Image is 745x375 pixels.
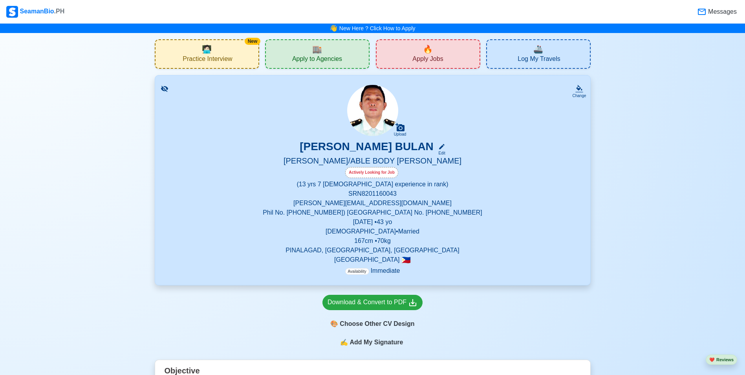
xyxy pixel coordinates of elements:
p: [GEOGRAPHIC_DATA] [165,255,581,265]
span: bell [328,23,339,34]
div: SeamanBio [6,6,64,18]
p: PINALAGAD, [GEOGRAPHIC_DATA], [GEOGRAPHIC_DATA] [165,246,581,255]
p: [DATE] • 43 yo [165,217,581,227]
div: Upload [394,132,406,137]
span: Apply to Agencies [292,55,342,65]
span: Apply Jobs [412,55,443,65]
div: New [245,38,260,45]
p: 167 cm • 70 kg [165,236,581,246]
div: Choose Other CV Design [322,316,423,331]
span: agencies [312,43,322,55]
span: Messages [707,7,737,17]
span: paint [330,319,338,329]
a: Download & Convert to PDF [322,295,423,310]
div: Edit [435,150,445,156]
p: Immediate [345,266,400,276]
p: Phil No. [PHONE_NUMBER]) [GEOGRAPHIC_DATA] No. [PHONE_NUMBER] [165,208,581,217]
p: [PERSON_NAME][EMAIL_ADDRESS][DOMAIN_NAME] [165,199,581,208]
span: heart [709,357,715,362]
span: sign [340,338,348,347]
h5: [PERSON_NAME]/ABLE BODY [PERSON_NAME] [165,156,581,167]
span: .PH [54,8,65,15]
div: Download & Convert to PDF [328,298,417,307]
span: travel [533,43,543,55]
p: SRN 8201160043 [165,189,581,199]
a: New Here ? Click How to Apply [339,25,416,31]
span: Practice Interview [183,55,232,65]
span: interview [202,43,212,55]
h3: [PERSON_NAME] BULAN [300,140,434,156]
div: Change [572,93,586,99]
span: Log My Travels [518,55,560,65]
p: (13 yrs 7 [DEMOGRAPHIC_DATA] experience in rank) [165,180,581,189]
span: new [423,43,433,55]
div: Actively Looking for Job [345,167,398,178]
span: Availability [345,268,369,275]
span: 🇵🇭 [401,256,411,264]
img: Logo [6,6,18,18]
p: [DEMOGRAPHIC_DATA] • Married [165,227,581,236]
span: Add My Signature [348,338,405,347]
button: heartReviews [706,355,737,365]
